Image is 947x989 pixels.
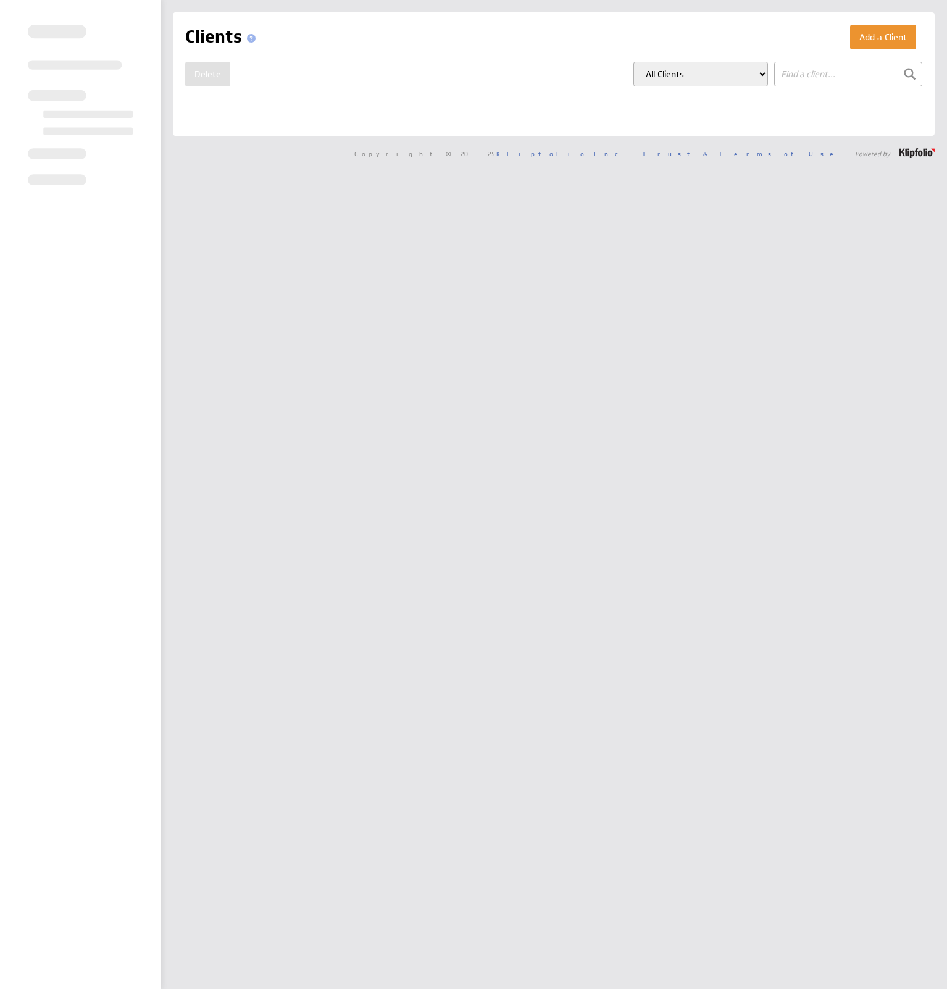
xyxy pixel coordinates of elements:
button: Add a Client [850,25,916,49]
button: Delete [185,62,230,86]
span: Copyright © 2025 [354,151,629,157]
input: Find a client... [774,62,922,86]
span: Powered by [855,151,890,157]
a: Trust & Terms of Use [642,149,842,158]
a: Klipfolio Inc. [496,149,629,158]
img: logo-footer.png [899,148,935,158]
h1: Clients [185,25,261,49]
img: skeleton-sidenav.svg [28,25,133,185]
